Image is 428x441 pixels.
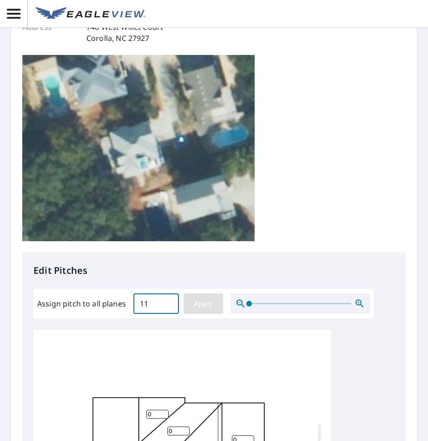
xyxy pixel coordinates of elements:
[33,264,395,278] p: Edit Pitches
[184,293,223,314] button: Apply
[191,298,216,310] span: Apply
[22,55,255,241] img: Top image
[37,298,126,309] label: Assign pitch to all planes
[133,291,179,317] input: 00.0
[86,21,163,44] p: 748 West Willet Court Corolla, NC 27927
[22,21,78,44] p: Address
[36,7,145,21] img: EV Logo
